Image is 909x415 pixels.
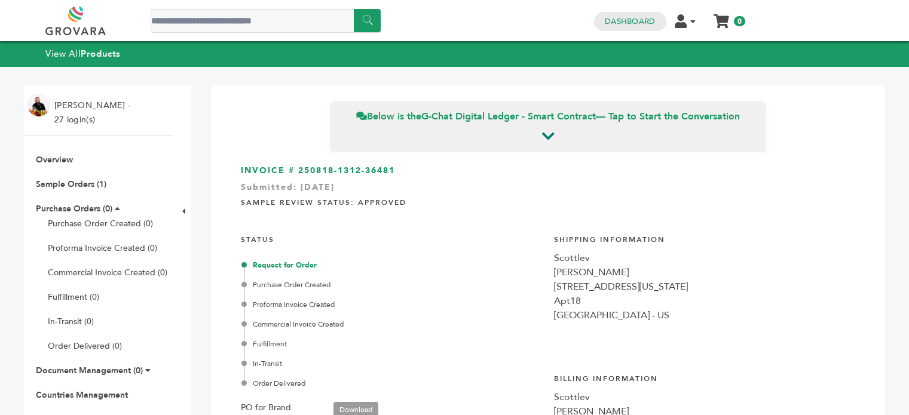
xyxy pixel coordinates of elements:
[554,265,855,279] div: [PERSON_NAME]
[715,11,729,23] a: My Cart
[554,390,855,404] div: Scottlev
[244,358,542,369] div: In-Transit
[554,294,855,308] div: Apt18
[244,339,542,349] div: Fulfillment
[356,110,740,123] span: Below is the — Tap to Start the Conversation
[554,279,855,294] div: [STREET_ADDRESS][US_STATE]
[45,48,121,60] a: View AllProducts
[54,99,133,127] li: [PERSON_NAME] - 27 login(s)
[244,378,542,389] div: Order Delivered
[36,179,106,190] a: Sample Orders (1)
[605,16,655,27] a: Dashboard
[36,365,143,376] a: Document Management (0)
[36,389,128,401] a: Countries Management
[241,165,855,177] h3: INVOICE # 250818-1312-36481
[48,316,94,327] a: In-Transit (0)
[241,189,855,214] h4: Sample Review Status: Approved
[244,260,542,270] div: Request for Order
[554,308,855,322] div: [GEOGRAPHIC_DATA] - US
[48,340,122,352] a: Order Delivered (0)
[48,267,167,278] a: Commercial Invoice Created (0)
[48,242,157,254] a: Proforma Invoice Created (0)
[36,203,112,214] a: Purchase Orders (0)
[244,299,542,310] div: Proforma Invoice Created
[151,9,381,33] input: Search a product or brand...
[241,401,291,415] label: PO for Brand
[244,319,542,330] div: Commercial Invoice Created
[554,251,855,265] div: Scottlev
[241,182,855,199] div: Submitted: [DATE]
[554,226,855,251] h4: Shipping Information
[81,48,120,60] strong: Products
[48,291,99,303] a: Fulfillment (0)
[421,110,596,123] strong: G-Chat Digital Ledger - Smart Contract
[244,279,542,290] div: Purchase Order Created
[48,218,153,229] a: Purchase Order Created (0)
[554,365,855,390] h4: Billing Information
[734,16,745,26] span: 0
[241,226,542,251] h4: STATUS
[36,154,73,165] a: Overview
